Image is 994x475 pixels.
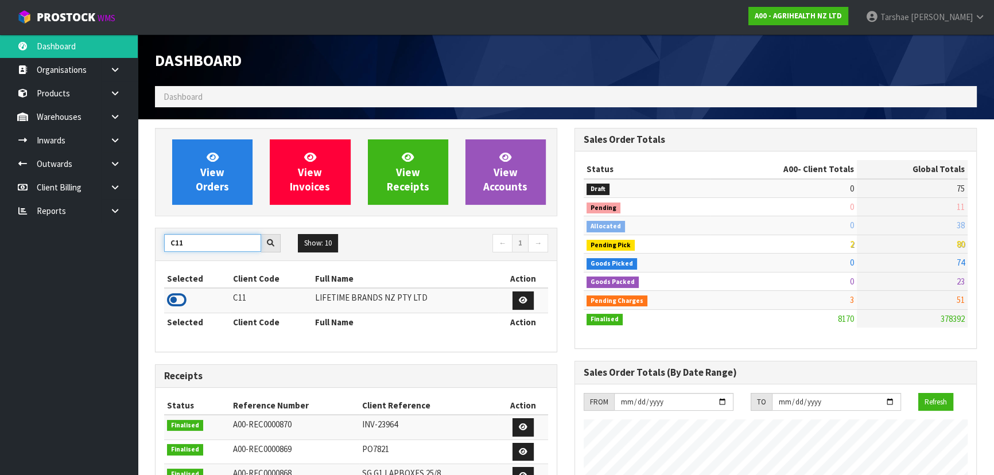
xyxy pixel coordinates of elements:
[857,160,968,178] th: Global Totals
[233,419,292,430] span: A00-REC0000870
[312,288,498,313] td: LIFETIME BRANDS NZ PTY LTD
[498,396,548,415] th: Action
[362,443,389,454] span: PO7821
[850,201,854,212] span: 0
[290,150,330,193] span: View Invoices
[359,396,498,415] th: Client Reference
[167,444,203,455] span: Finalised
[512,234,529,252] a: 1
[155,50,242,70] span: Dashboard
[850,220,854,231] span: 0
[957,239,965,250] span: 80
[312,270,498,288] th: Full Name
[783,163,798,174] span: A00
[387,150,429,193] span: View Receipts
[230,313,312,331] th: Client Code
[492,234,512,252] a: ←
[957,220,965,231] span: 38
[465,139,546,205] a: ViewAccounts
[230,396,359,415] th: Reference Number
[587,203,620,214] span: Pending
[298,234,338,252] button: Show: 10
[850,183,854,194] span: 0
[528,234,548,252] a: →
[483,150,527,193] span: View Accounts
[850,257,854,268] span: 0
[230,270,312,288] th: Client Code
[850,239,854,250] span: 2
[748,7,848,25] a: A00 - AGRIHEALTH NZ LTD
[98,13,115,24] small: WMS
[233,443,292,454] span: A00-REC0000869
[918,393,953,411] button: Refresh
[587,221,625,232] span: Allocated
[584,134,968,145] h3: Sales Order Totals
[362,419,398,430] span: INV-23964
[498,270,548,288] th: Action
[164,396,230,415] th: Status
[230,288,312,313] td: C11
[368,139,448,205] a: ViewReceipts
[587,258,637,270] span: Goods Picked
[957,201,965,212] span: 11
[196,150,229,193] span: View Orders
[584,393,614,411] div: FROM
[587,295,647,307] span: Pending Charges
[587,240,635,251] span: Pending Pick
[164,270,230,288] th: Selected
[850,276,854,287] span: 0
[164,91,203,102] span: Dashboard
[880,11,909,22] span: Tarshae
[587,277,639,288] span: Goods Packed
[751,393,772,411] div: TO
[755,11,842,21] strong: A00 - AGRIHEALTH NZ LTD
[911,11,973,22] span: [PERSON_NAME]
[37,10,95,25] span: ProStock
[164,234,261,252] input: Search clients
[584,367,968,378] h3: Sales Order Totals (By Date Range)
[957,294,965,305] span: 51
[164,371,548,381] h3: Receipts
[164,313,230,331] th: Selected
[172,139,253,205] a: ViewOrders
[957,183,965,194] span: 75
[587,184,609,195] span: Draft
[587,314,623,325] span: Finalised
[312,313,498,331] th: Full Name
[365,234,549,254] nav: Page navigation
[17,10,32,24] img: cube-alt.png
[498,313,548,331] th: Action
[710,160,857,178] th: - Client Totals
[941,313,965,324] span: 378392
[850,294,854,305] span: 3
[957,257,965,268] span: 74
[270,139,350,205] a: ViewInvoices
[838,313,854,324] span: 8170
[584,160,710,178] th: Status
[957,276,965,287] span: 23
[167,420,203,431] span: Finalised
